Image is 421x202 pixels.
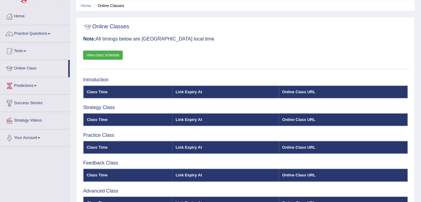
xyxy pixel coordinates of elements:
[83,36,408,42] h3: All timings below are [GEOGRAPHIC_DATA] local time
[83,36,96,41] b: Note:
[172,141,279,154] th: Link Expiry At
[83,169,172,182] th: Class Time
[279,113,408,126] th: Online Class URL
[0,8,70,23] a: Home
[0,25,70,41] a: Practice Questions
[83,51,123,60] a: View class schedule
[81,3,91,8] a: Home
[83,160,408,166] h3: Feedback Class
[0,112,70,127] a: Strategy Videos
[83,133,408,138] h3: Practice Class
[0,60,68,75] a: Online Class
[0,43,70,58] a: Tests
[83,188,408,194] h3: Advanced Class
[92,3,124,9] li: Online Classes
[83,22,129,31] h2: Online Classes
[172,113,279,126] th: Link Expiry At
[83,105,408,110] h3: Strategy Class
[172,169,279,182] th: Link Expiry At
[279,141,408,154] th: Online Class URL
[83,86,172,98] th: Class Time
[83,77,408,83] h3: Introduction
[83,141,172,154] th: Class Time
[0,77,70,93] a: Predictions
[0,95,70,110] a: Success Stories
[279,169,408,182] th: Online Class URL
[83,113,172,126] th: Class Time
[279,86,408,98] th: Online Class URL
[0,129,70,145] a: Your Account
[172,86,279,98] th: Link Expiry At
